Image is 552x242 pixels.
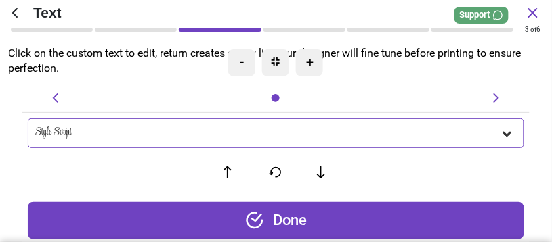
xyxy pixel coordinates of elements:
div: Style Script [35,127,501,139]
span: Text [33,3,525,22]
span: 3 [526,26,530,33]
p: Click on the custom text to edit, return creates a new line, our designer will fine tune before p... [8,46,552,76]
div: + [296,49,323,76]
div: of 6 [526,25,541,34]
div: - [228,49,255,76]
img: recenter [272,57,280,66]
div: Support [454,7,509,24]
div: Done [28,202,525,239]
